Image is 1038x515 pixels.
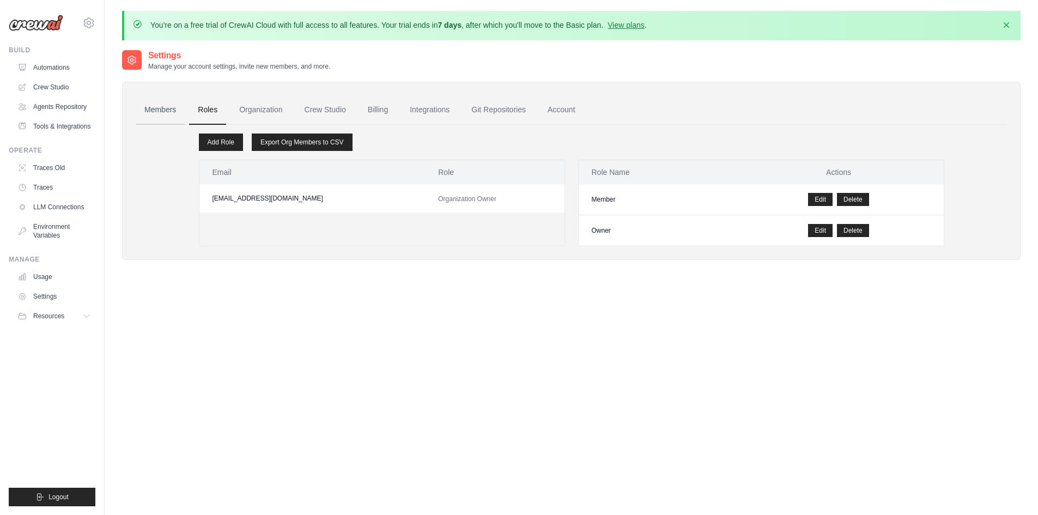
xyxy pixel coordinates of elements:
td: [EMAIL_ADDRESS][DOMAIN_NAME] [199,184,426,213]
a: Automations [13,59,95,76]
a: Members [136,95,185,125]
th: Actions [734,160,944,184]
td: Member [579,184,734,215]
a: Integrations [401,95,458,125]
button: Delete [837,224,869,237]
th: Role [425,160,564,184]
a: Git Repositories [463,95,535,125]
p: Manage your account settings, invite new members, and more. [148,62,330,71]
a: Crew Studio [13,78,95,96]
a: LLM Connections [13,198,95,216]
td: Owner [579,215,734,246]
a: Settings [13,288,95,305]
strong: 7 days [438,21,462,29]
th: Email [199,160,426,184]
span: Organization Owner [438,195,496,203]
div: Manage [9,255,95,264]
a: Edit [808,193,833,206]
a: Add Role [199,134,243,151]
a: Roles [189,95,226,125]
a: Traces Old [13,159,95,177]
a: View plans [608,21,644,29]
a: Account [539,95,584,125]
a: Traces [13,179,95,196]
span: Logout [48,493,69,501]
img: Logo [9,15,63,31]
a: Billing [359,95,397,125]
a: Export Org Members to CSV [252,134,353,151]
a: Agents Repository [13,98,95,116]
button: Logout [9,488,95,506]
button: Delete [837,193,869,206]
a: Crew Studio [296,95,355,125]
p: You're on a free trial of CrewAI Cloud with full access to all features. Your trial ends in , aft... [150,20,647,31]
a: Environment Variables [13,218,95,244]
a: Tools & Integrations [13,118,95,135]
th: Role Name [579,160,734,184]
a: Edit [808,224,833,237]
a: Organization [230,95,291,125]
h2: Settings [148,49,330,62]
button: Resources [13,307,95,325]
div: Operate [9,146,95,155]
span: Resources [33,312,64,320]
a: Usage [13,268,95,286]
div: Build [9,46,95,54]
